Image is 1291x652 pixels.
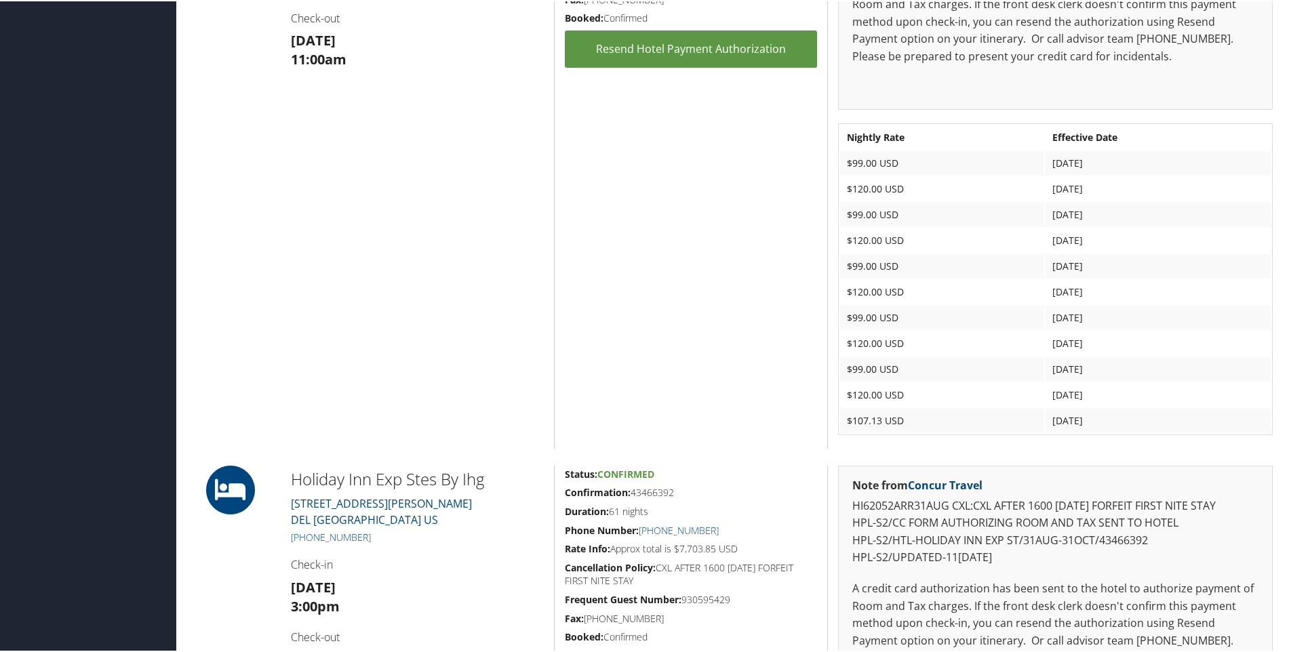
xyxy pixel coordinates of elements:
[291,628,544,643] h4: Check-out
[840,304,1044,329] td: $99.00 USD
[565,560,656,573] strong: Cancellation Policy:
[291,529,371,542] a: [PHONE_NUMBER]
[291,556,544,571] h4: Check-in
[565,466,597,479] strong: Status:
[639,523,719,535] a: [PHONE_NUMBER]
[840,330,1044,354] td: $120.00 USD
[1046,227,1271,251] td: [DATE]
[840,176,1044,200] td: $120.00 USD
[840,279,1044,303] td: $120.00 USD
[565,611,817,624] h5: [PHONE_NUMBER]
[291,577,336,595] strong: [DATE]
[852,476,982,491] strong: Note from
[840,150,1044,174] td: $99.00 USD
[291,9,544,24] h4: Check-out
[1046,253,1271,277] td: [DATE]
[565,592,817,605] h5: 930595429
[840,382,1044,406] td: $120.00 USD
[908,476,982,491] a: Concur Travel
[291,466,544,489] h2: Holiday Inn Exp Stes By Ihg
[1046,201,1271,226] td: [DATE]
[565,560,817,586] h5: CXL AFTER 1600 [DATE] FORFEIT FIRST NITE STAY
[565,485,631,497] strong: Confirmation:
[840,124,1044,148] th: Nightly Rate
[1046,279,1271,303] td: [DATE]
[840,253,1044,277] td: $99.00 USD
[1046,407,1271,432] td: [DATE]
[565,504,609,516] strong: Duration:
[565,629,817,643] h5: Confirmed
[840,201,1044,226] td: $99.00 USD
[565,629,603,642] strong: Booked:
[565,592,681,605] strong: Frequent Guest Number:
[852,496,1258,565] p: HI62052ARR31AUG CXL:CXL AFTER 1600 [DATE] FORFEIT FIRST NITE STAY HPL-S2/CC FORM AUTHORIZING ROOM...
[1046,304,1271,329] td: [DATE]
[291,30,336,48] strong: [DATE]
[565,10,603,23] strong: Booked:
[565,541,817,554] h5: Approx total is $7,703.85 USD
[597,466,654,479] span: Confirmed
[1046,356,1271,380] td: [DATE]
[565,485,817,498] h5: 43466392
[1046,124,1271,148] th: Effective Date
[565,29,817,66] a: Resend Hotel Payment Authorization
[291,49,346,67] strong: 11:00am
[565,541,610,554] strong: Rate Info:
[1046,330,1271,354] td: [DATE]
[565,10,817,24] h5: Confirmed
[565,611,584,624] strong: Fax:
[840,407,1044,432] td: $107.13 USD
[565,504,817,517] h5: 61 nights
[291,495,472,526] a: [STREET_ADDRESS][PERSON_NAME]DEL [GEOGRAPHIC_DATA] US
[1046,176,1271,200] td: [DATE]
[840,356,1044,380] td: $99.00 USD
[565,523,639,535] strong: Phone Number:
[840,227,1044,251] td: $120.00 USD
[291,596,340,614] strong: 3:00pm
[1046,382,1271,406] td: [DATE]
[1046,150,1271,174] td: [DATE]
